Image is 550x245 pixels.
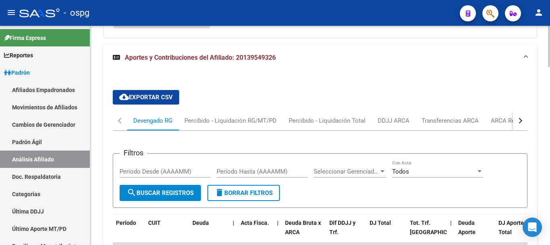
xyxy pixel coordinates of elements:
mat-icon: person [534,8,544,17]
span: | [233,220,234,226]
span: - ospg [64,4,89,22]
span: Borrar Filtros [215,189,273,197]
span: | [277,220,279,226]
span: Dif DDJJ y Trf. [329,220,356,235]
span: Deuda [192,220,209,226]
span: Tot. Trf. [GEOGRAPHIC_DATA] [410,220,465,235]
mat-icon: delete [215,188,224,197]
span: | [450,220,452,226]
div: Percibido - Liquidación RG/MT/PD [184,116,277,125]
span: Padrón [4,68,30,77]
span: Buscar Registros [127,189,194,197]
div: Open Intercom Messenger [523,218,542,237]
span: Seleccionar Gerenciador [314,168,379,175]
span: CUIT [148,220,161,226]
h3: Filtros [120,147,147,159]
span: Exportar CSV [119,94,173,101]
span: DJ Total [370,220,391,226]
span: Acta Fisca. [241,220,269,226]
button: Exportar CSV [113,90,179,105]
div: DDJJ ARCA [378,116,409,125]
span: Firma Express [4,34,46,42]
span: Aportes y Contribuciones del Afiliado: 20139549326 [125,54,276,61]
span: Todos [392,168,409,175]
span: Deuda Bruta x ARCA [285,220,321,235]
span: Período [116,220,136,226]
mat-expansion-panel-header: Aportes y Contribuciones del Afiliado: 20139549326 [103,45,537,71]
span: DJ Aporte Total [498,220,524,235]
div: Transferencias ARCA [422,116,479,125]
span: Reportes [4,51,33,60]
mat-icon: menu [6,8,16,17]
span: Deuda Aporte [458,220,476,235]
mat-icon: cloud_download [119,92,129,102]
mat-icon: search [127,188,136,197]
button: Borrar Filtros [207,185,280,201]
div: Devengado RG [133,116,172,125]
button: Buscar Registros [120,185,201,201]
div: Percibido - Liquidación Total [289,116,366,125]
